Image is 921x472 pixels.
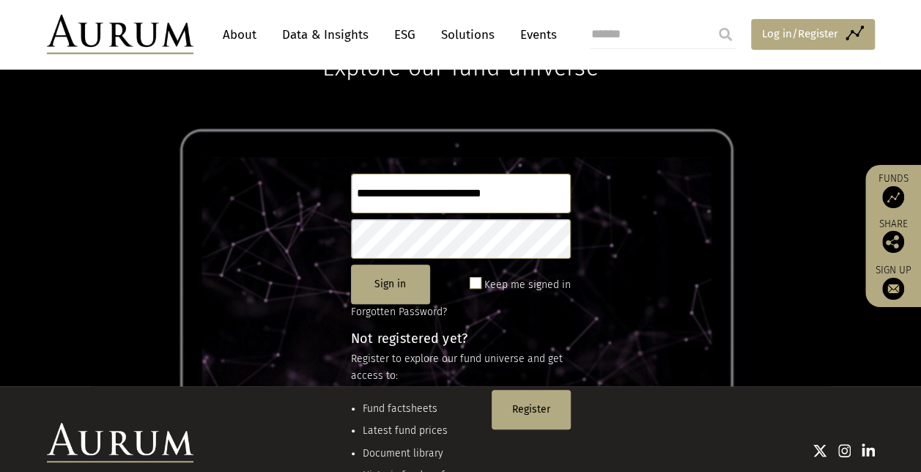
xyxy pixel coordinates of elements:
[492,390,571,429] button: Register
[813,443,827,458] img: Twitter icon
[484,276,571,294] label: Keep me signed in
[762,25,838,43] span: Log in/Register
[711,20,740,49] input: Submit
[351,306,447,318] a: Forgotten Password?
[862,443,875,458] img: Linkedin icon
[47,423,193,462] img: Aurum Logo
[873,172,914,208] a: Funds
[215,21,264,48] a: About
[47,15,193,54] img: Aurum
[351,265,430,304] button: Sign in
[351,351,571,384] p: Register to explore our fund universe and get access to:
[434,21,502,48] a: Solutions
[873,264,914,300] a: Sign up
[351,332,571,345] h4: Not registered yet?
[513,21,557,48] a: Events
[882,186,904,208] img: Access Funds
[363,401,486,417] li: Fund factsheets
[882,231,904,253] img: Share this post
[882,278,904,300] img: Sign up to our newsletter
[275,21,376,48] a: Data & Insights
[838,443,851,458] img: Instagram icon
[387,21,423,48] a: ESG
[751,19,875,50] a: Log in/Register
[873,219,914,253] div: Share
